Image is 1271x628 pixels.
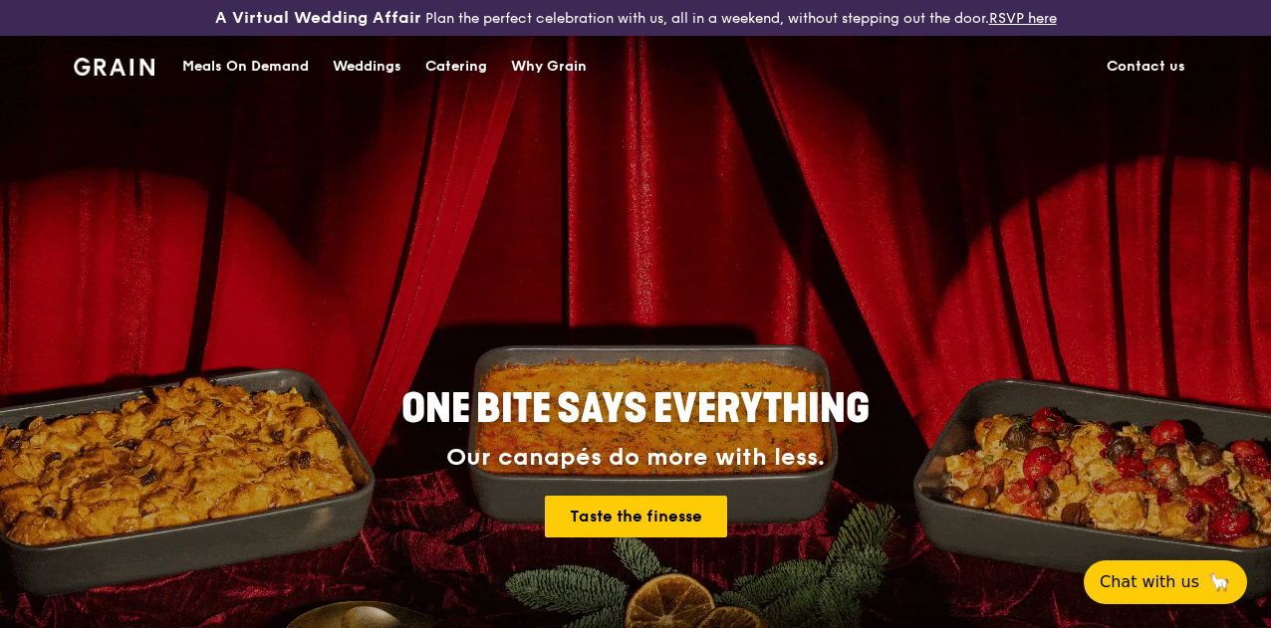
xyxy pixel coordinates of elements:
div: Catering [425,37,487,97]
a: GrainGrain [74,35,154,95]
span: Chat with us [1100,570,1199,594]
a: Why Grain [499,37,599,97]
a: RSVP here [989,10,1057,27]
button: Chat with us🦙 [1084,560,1247,604]
a: Contact us [1095,37,1197,97]
span: 🦙 [1207,570,1231,594]
a: Catering [413,37,499,97]
h3: A Virtual Wedding Affair [215,8,421,28]
a: Weddings [321,37,413,97]
div: Why Grain [511,37,587,97]
img: Grain [74,58,154,76]
span: ONE BITE SAYS EVERYTHING [401,385,870,433]
div: Plan the perfect celebration with us, all in a weekend, without stepping out the door. [212,8,1060,28]
div: Weddings [333,37,401,97]
div: Our canapés do more with less. [277,444,994,472]
div: Meals On Demand [182,37,309,97]
a: Taste the finesse [545,496,727,537]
